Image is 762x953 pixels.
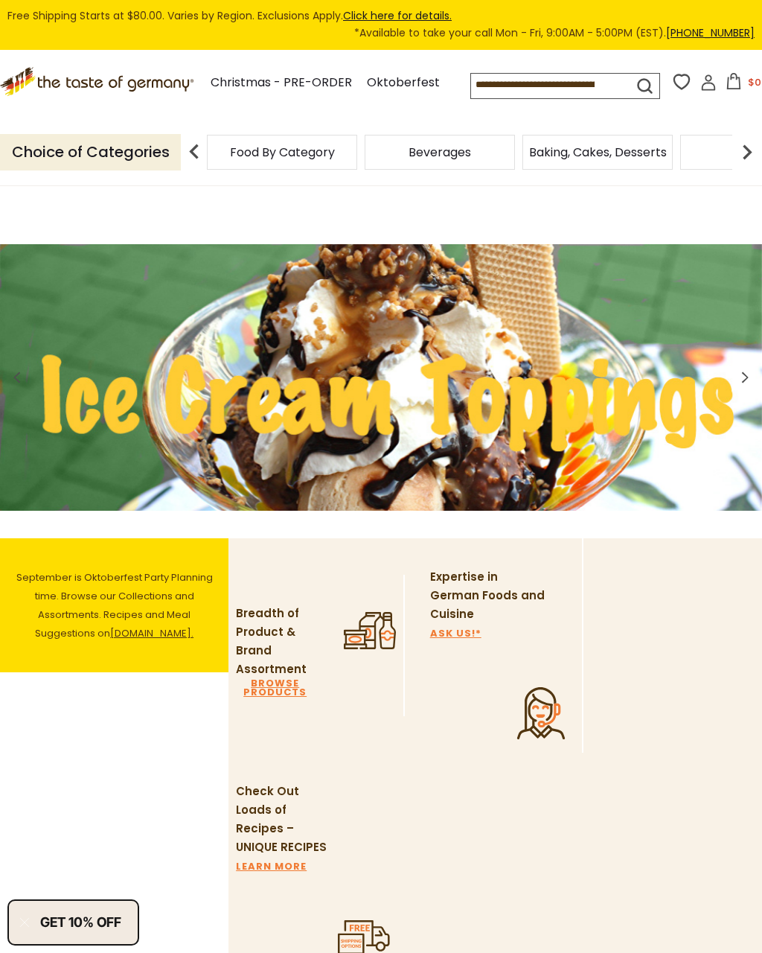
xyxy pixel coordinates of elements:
[16,570,213,640] span: September is Oktoberfest Party Planning time. Browse our Collections and Assortments. Recipes and...
[666,25,755,40] a: [PHONE_NUMBER]
[236,783,336,857] p: Check Out Loads of Recipes – UNIQUE RECIPES
[529,147,667,158] a: Baking, Cakes, Desserts
[236,862,307,871] a: LEARN MORE
[409,147,471,158] a: Beverages
[110,626,193,640] a: [DOMAIN_NAME].
[430,568,545,624] p: Expertise in German Foods and Cuisine
[732,137,762,167] img: next arrow
[236,679,314,697] a: BROWSE PRODUCTS
[367,73,440,93] a: Oktoberfest
[236,605,314,679] p: Breadth of Product & Brand Assortment
[230,147,335,158] a: Food By Category
[430,629,481,638] a: ASK US!*
[354,25,755,42] span: *Available to take your call Mon - Fri, 9:00AM - 5:00PM (EST).
[343,8,452,23] a: Click here for details.
[7,7,755,42] div: Free Shipping Starts at $80.00. Varies by Region. Exclusions Apply.
[211,73,352,93] a: Christmas - PRE-ORDER
[179,137,209,167] img: previous arrow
